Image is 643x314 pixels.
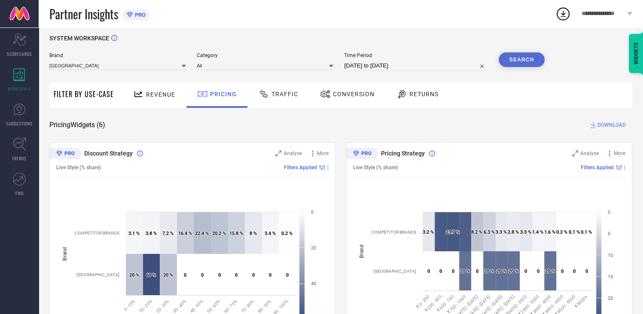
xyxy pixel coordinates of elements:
[439,268,442,274] text: 0
[155,299,170,314] text: 20 - 30%
[281,231,293,236] text: 0.2 %
[580,150,599,156] span: Analyse
[189,299,204,314] text: 40 - 50%
[573,294,588,309] text: ₹ 5000+
[572,150,578,156] svg: Zoom
[524,268,527,274] text: 0
[333,91,375,98] span: Conversion
[624,165,625,171] span: |
[223,299,238,314] text: 60 - 70%
[257,299,272,314] text: 80 - 90%
[608,231,610,237] text: 5
[75,231,119,235] text: COMPETITOR BRANDS
[138,299,153,314] text: 10 - 20%
[508,229,519,235] text: 2.8 %
[206,299,221,314] text: 50 - 60%
[545,268,555,274] text: 20 %
[608,253,613,258] text: 10
[275,150,281,156] svg: Zoom
[12,155,27,162] span: TRENDS
[129,272,139,278] text: 20 %
[133,12,146,18] span: PRO
[56,165,101,171] span: Live Style (% share)
[7,51,32,57] span: SCORECARDS
[372,230,416,235] text: COMPETITOR BRANDS
[49,35,109,42] span: SYSTEM WORKSPACE
[76,272,119,277] text: [GEOGRAPHIC_DATA]
[6,120,33,127] span: SUGGESTIONS
[311,245,316,251] text: 20
[311,281,316,287] text: 40
[460,268,470,274] text: 20 %
[497,268,506,274] text: 20 %
[250,231,257,236] text: 8 %
[197,52,333,58] span: Category
[499,52,545,67] button: Search
[128,231,140,236] text: 3.1 %
[49,121,105,129] span: Pricing Widgets ( 6 )
[146,272,156,278] text: 60 %
[484,268,494,274] text: 20 %
[62,247,68,260] tspan: Brand
[344,61,488,71] input: Select time period
[581,165,614,171] span: Filters Applied
[49,5,118,23] span: Partner Insights
[537,268,539,274] text: 0
[608,274,613,280] text: 15
[556,229,567,235] text: 0.2 %
[353,165,398,171] span: Live Style (% share)
[240,299,255,314] text: 70 - 80%
[424,294,442,313] text: ₹ 250 - 500
[163,272,173,278] text: 20 %
[561,268,564,274] text: 0
[471,229,482,235] text: 8.2 %
[415,294,430,309] text: ₹ 0 - 250
[476,268,478,274] text: 0
[452,268,454,274] text: 0
[359,244,365,258] tspan: Brand
[252,272,255,278] text: 0
[344,52,488,58] span: Time Period
[8,85,31,92] span: WORKSPACE
[54,89,114,99] span: Filter By Use-Case
[265,231,276,236] text: 3.4 %
[573,268,576,274] text: 0
[146,231,157,236] text: 3.8 %
[381,150,425,157] span: Pricing Strategy
[49,52,186,58] span: Brand
[614,150,625,156] span: More
[286,272,289,278] text: 0
[178,231,192,236] text: 16.4 %
[496,229,507,235] text: 3.3 %
[212,231,226,236] text: 20.2 %
[195,231,209,236] text: 22.4 %
[162,231,174,236] text: 7.2 %
[229,231,243,236] text: 15.8 %
[271,91,298,98] span: Traffic
[317,150,329,156] span: More
[520,229,531,235] text: 3.3 %
[146,91,175,98] span: Revenue
[269,272,271,278] text: 0
[446,229,460,235] text: 23.7 %
[201,272,204,278] text: 0
[436,294,455,313] text: ₹ 500 - 750
[423,229,434,235] text: 3.2 %
[15,190,24,196] span: FWD
[597,121,626,129] span: DOWNLOAD
[373,269,416,274] text: [GEOGRAPHIC_DATA]
[555,6,571,21] div: Open download list
[585,268,588,274] text: 0
[84,150,133,157] span: Discount Strategy
[569,229,580,235] text: 0.1 %
[218,272,221,278] text: 0
[427,268,430,274] text: 0
[327,165,329,171] span: |
[235,272,238,278] text: 0
[509,268,518,274] text: 20 %
[283,150,302,156] span: Analyse
[608,296,613,301] text: 20
[544,229,555,235] text: 1.6 %
[532,229,543,235] text: 1.4 %
[210,91,237,98] span: Pricing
